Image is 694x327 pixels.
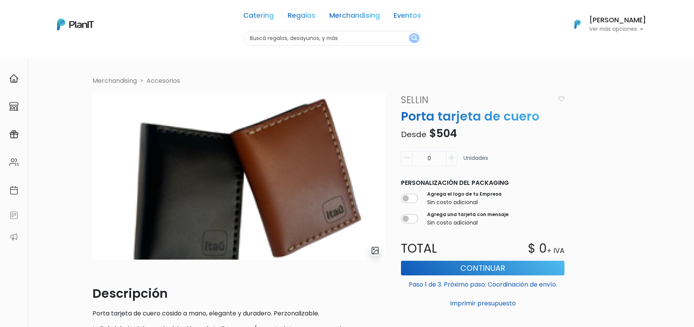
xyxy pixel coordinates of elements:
img: PlanIt Logo [57,18,94,30]
img: PlanIt Logo [569,16,586,33]
p: $ 0 [528,239,547,258]
p: Unidades [463,154,488,169]
img: campaigns-02234683943229c281be62815700db0a1741e53638e28bf9629b52c665b00959.svg [9,130,19,139]
button: Imprimir presupuesto [401,297,564,310]
p: Descripción [93,284,386,303]
img: marketplace-4ceaa7011d94191e9ded77b95e3339b90024bf715f7c57f8cf31f2d8c509eaba.svg [9,102,19,111]
button: Continuar [401,261,564,275]
a: Eventos [394,12,421,22]
img: 6887c7ea429a7_11.png [93,93,386,260]
p: + IVA [547,246,564,256]
a: Regalos [288,12,315,22]
span: Desde [401,129,426,140]
img: calendar-87d922413cdce8b2cf7b7f5f62616a5cf9e4887200fb71536465627b3292af00.svg [9,186,19,195]
p: Sin costo adicional [427,219,509,227]
button: PlanIt Logo [PERSON_NAME] Ver más opciones [564,14,646,34]
h6: [PERSON_NAME] [589,17,646,24]
p: Total [396,239,483,258]
a: SELLIN [396,93,555,107]
p: Sin costo adicional [427,198,502,206]
img: partners-52edf745621dab592f3b2c58e3bca9d71375a7ef29c3b500c9f145b62cc070d4.svg [9,232,19,241]
img: heart_icon [558,96,564,102]
p: Porta tarjeta de cuero [396,107,569,126]
img: gallery-light [371,246,380,255]
img: home-e721727adea9d79c4d83392d1f703f7f8bce08238fde08b1acbfd93340b81755.svg [9,74,19,83]
p: Personalización del packaging [401,178,564,188]
span: $504 [429,126,457,141]
p: Porta tarjeta de cuero cosido a mano, elegante y duradero. Perzonalizable. [93,309,386,318]
img: people-662611757002400ad9ed0e3c099ab2801c6687ba6c219adb57efc949bc21e19d.svg [9,158,19,167]
img: feedback-78b5a0c8f98aac82b08bfc38622c3050aee476f2c9584af64705fc4e61158814.svg [9,211,19,220]
img: search_button-432b6d5273f82d61273b3651a40e1bd1b912527efae98b1b7a1b2c0702e16a8d.svg [411,35,417,42]
a: Accesorios [147,76,180,85]
input: Buscá regalos, desayunos, y más [243,31,421,46]
p: Paso 1 de 3. Próximo paso: Coordinación de envío. [401,277,564,289]
a: Merchandising [329,12,380,22]
label: Agrega el logo de tu Empresa [427,191,502,198]
label: Agrega una tarjeta con mensaje [427,211,509,218]
p: Ver más opciones [589,27,646,32]
li: Merchandising [93,76,137,86]
nav: breadcrumb [88,76,606,87]
a: Catering [243,12,274,22]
